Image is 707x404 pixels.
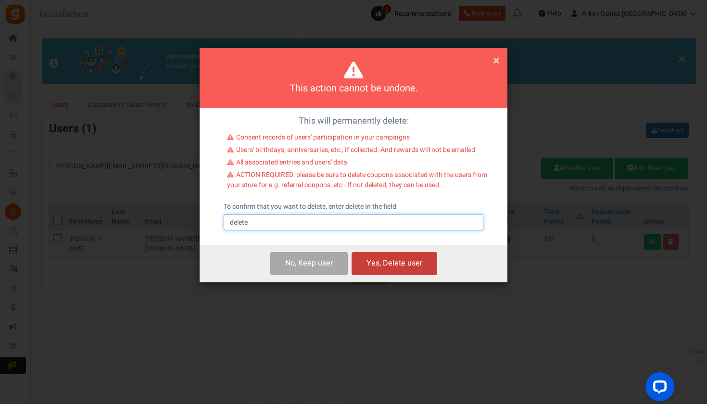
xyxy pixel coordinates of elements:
[227,170,487,192] li: ACTION REQUIRED: please be sure to delete coupons associated with the users from your store for e...
[227,145,487,158] li: Users' birthdays, anniversaries, etc., if collected. And rewards will not be emailed
[224,202,396,212] label: To confirm that you want to delete, enter delete in the field
[212,82,495,96] h4: This action cannot be undone.
[227,158,487,170] li: All associated entries and users' data
[352,252,437,275] button: Yes, Delete user
[224,214,483,230] input: delete
[207,115,500,127] p: This will permanently delete:
[227,133,487,145] li: Consent records of users' participation in your campaigns
[270,252,348,275] button: No, Keep user
[493,51,500,70] span: ×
